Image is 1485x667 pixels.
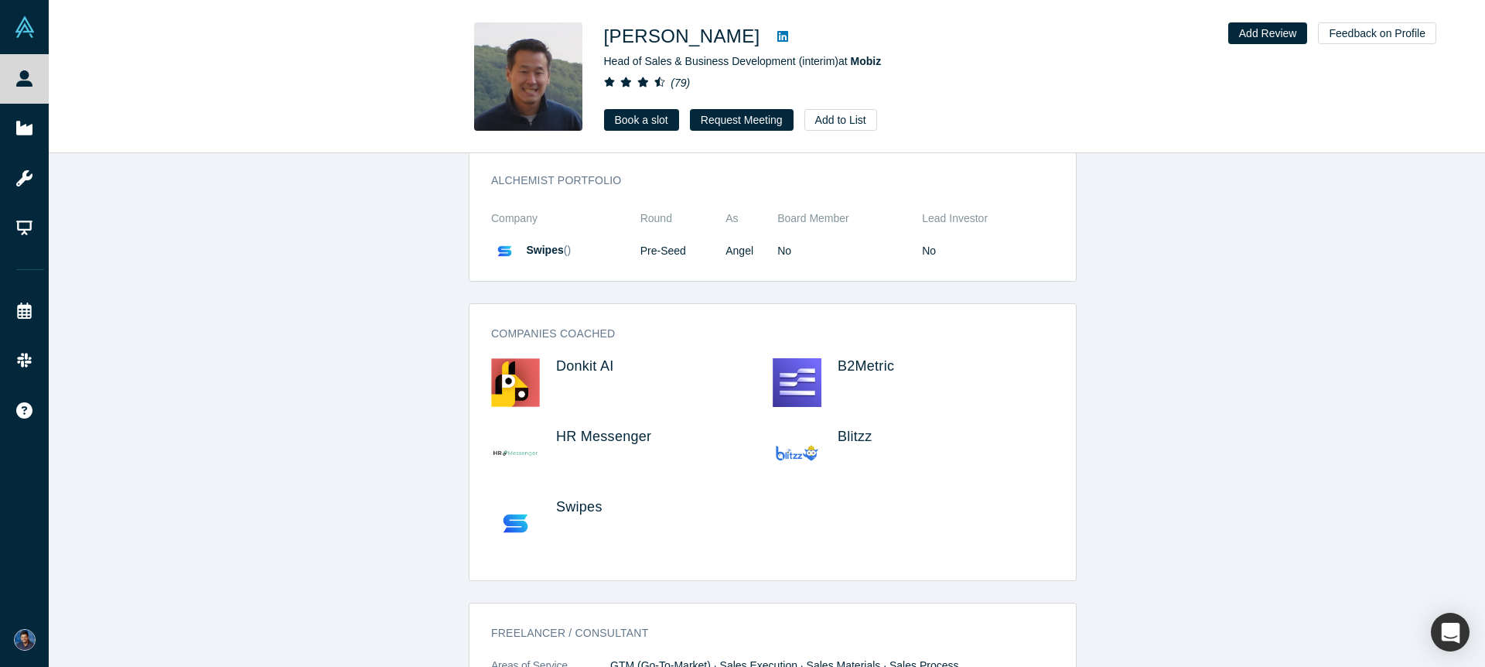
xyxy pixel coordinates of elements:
[725,232,777,270] td: Angel
[1318,22,1436,44] button: Feedback on Profile
[838,429,872,444] a: Blitzz
[640,205,726,232] th: Round
[564,244,571,256] span: ( )
[911,205,1054,232] th: Lead Investor
[777,232,911,270] td: No
[491,173,1033,189] h3: Alchemist Portfolio
[556,499,603,515] a: Swipes
[604,55,882,67] span: Head of Sales & Business Development (interim) at
[491,205,640,232] th: Company
[1228,22,1308,44] button: Add Review
[14,16,36,38] img: Alchemist Vault Logo
[491,625,1033,641] h3: Freelancer / Consultant
[14,629,36,651] img: Prayas Tiwari's Account
[556,429,651,444] a: HR Messenger
[556,358,613,374] a: Donkit AI
[725,205,777,232] th: As
[690,109,794,131] button: Request Meeting
[604,22,760,50] h1: [PERSON_NAME]
[640,232,726,270] td: Pre-Seed
[671,77,690,89] i: ( 79 )
[777,205,911,232] th: Board Member
[474,22,582,131] img: Michael Chang's Profile Image
[491,326,1033,342] h3: Companies coached
[604,109,679,131] a: Book a slot
[804,109,877,131] button: Add to List
[911,232,1054,270] td: No
[851,55,882,67] a: Mobiz
[491,238,518,265] img: Swipes
[838,358,894,374] a: B2Metric
[527,244,564,256] a: Swipes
